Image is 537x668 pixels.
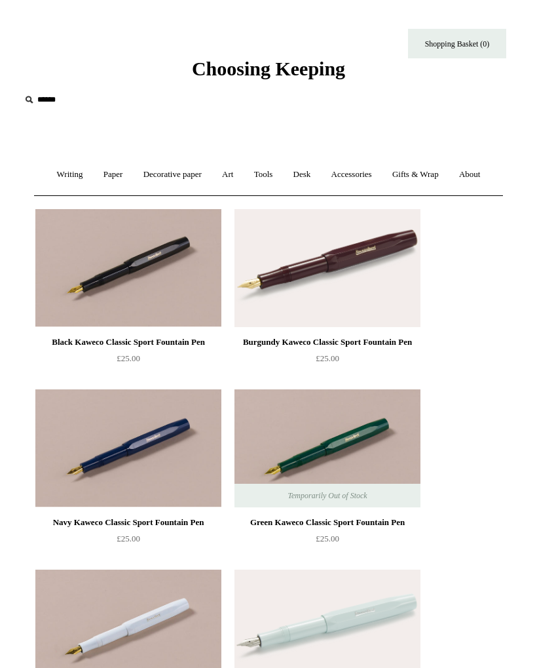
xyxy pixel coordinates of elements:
a: Burgundy Kaweco Classic Sport Fountain Pen £25.00 [234,334,420,388]
div: Black Kaweco Classic Sport Fountain Pen [39,334,218,350]
span: Temporarily Out of Stock [274,484,380,507]
a: Green Kaweco Classic Sport Fountain Pen £25.00 [234,515,420,568]
a: Desk [284,157,320,192]
span: £25.00 [117,534,140,543]
a: Navy Kaweco Classic Sport Fountain Pen Navy Kaweco Classic Sport Fountain Pen [35,389,221,507]
span: £25.00 [316,353,339,363]
a: Navy Kaweco Classic Sport Fountain Pen £25.00 [35,515,221,568]
img: Black Kaweco Classic Sport Fountain Pen [35,209,221,327]
span: £25.00 [316,534,339,543]
a: Green Kaweco Classic Sport Fountain Pen Green Kaweco Classic Sport Fountain Pen Temporarily Out o... [234,389,420,507]
img: Green Kaweco Classic Sport Fountain Pen [234,389,420,507]
a: Accessories [322,157,381,192]
img: Navy Kaweco Classic Sport Fountain Pen [35,389,221,507]
a: Tools [245,157,282,192]
span: Choosing Keeping [192,58,345,79]
a: Black Kaweco Classic Sport Fountain Pen £25.00 [35,334,221,388]
img: Burgundy Kaweco Classic Sport Fountain Pen [234,209,420,327]
div: Burgundy Kaweco Classic Sport Fountain Pen [238,334,417,350]
a: Writing [48,157,92,192]
div: Navy Kaweco Classic Sport Fountain Pen [39,515,218,530]
a: Paper [94,157,132,192]
div: Green Kaweco Classic Sport Fountain Pen [238,515,417,530]
a: Shopping Basket (0) [408,29,506,58]
a: Choosing Keeping [192,68,345,77]
a: Black Kaweco Classic Sport Fountain Pen Black Kaweco Classic Sport Fountain Pen [35,209,221,327]
span: £25.00 [117,353,140,363]
a: Art [213,157,242,192]
a: About [450,157,490,192]
a: Gifts & Wrap [383,157,448,192]
a: Burgundy Kaweco Classic Sport Fountain Pen Burgundy Kaweco Classic Sport Fountain Pen [234,209,420,327]
a: Decorative paper [134,157,211,192]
